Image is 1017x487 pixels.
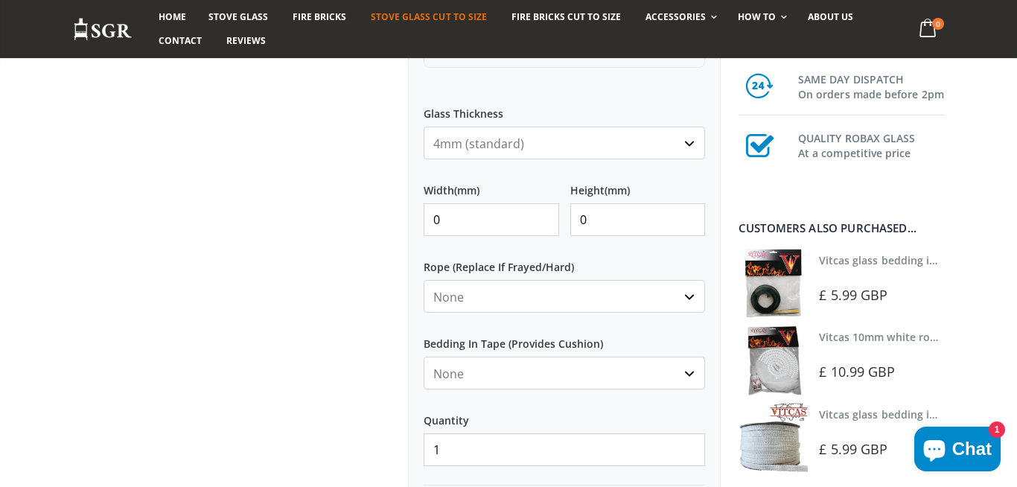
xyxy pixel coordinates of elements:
label: Rope (Replace If Frayed/Hard) [424,247,705,274]
a: Fire Bricks Cut To Size [500,5,632,29]
a: Reviews [215,29,277,53]
div: Customers also purchased... [739,223,944,234]
a: About us [797,5,864,29]
a: Stove Glass Cut To Size [360,5,497,29]
span: (mm) [454,184,479,197]
span: About us [808,10,853,23]
span: Accessories [645,10,706,23]
h3: SAME DAY DISPATCH On orders made before 2pm [798,69,944,102]
a: 0 [914,15,944,44]
span: Fire Bricks [293,10,346,23]
img: Vitcas stove glass bedding in tape [739,403,808,472]
label: Bedding In Tape (Provides Cushion) [424,324,705,351]
span: Contact [159,34,202,47]
a: Fire Bricks [281,5,357,29]
label: Quantity [424,401,705,427]
span: Home [159,10,186,23]
a: Accessories [634,5,724,29]
span: How To [738,10,776,23]
span: 0 [932,18,944,30]
label: Height [570,171,706,197]
inbox-online-store-chat: Shopify online store chat [910,427,1005,475]
label: Glass Thickness [424,94,705,121]
a: Contact [147,29,213,53]
img: Vitcas stove glass bedding in tape [739,249,808,318]
span: £ 5.99 GBP [819,440,887,458]
span: £ 10.99 GBP [819,363,895,381]
h3: QUALITY ROBAX GLASS At a competitive price [798,128,944,161]
span: £ 5.99 GBP [819,286,887,304]
span: Stove Glass [208,10,268,23]
span: (mm) [605,184,630,197]
span: Fire Bricks Cut To Size [511,10,621,23]
span: Reviews [226,34,266,47]
a: How To [727,5,794,29]
img: Vitcas white rope, glue and gloves kit 10mm [739,325,808,395]
a: Stove Glass [197,5,279,29]
span: Stove Glass Cut To Size [371,10,486,23]
label: Width [424,171,559,197]
img: Stove Glass Replacement [73,17,133,42]
a: Home [147,5,197,29]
